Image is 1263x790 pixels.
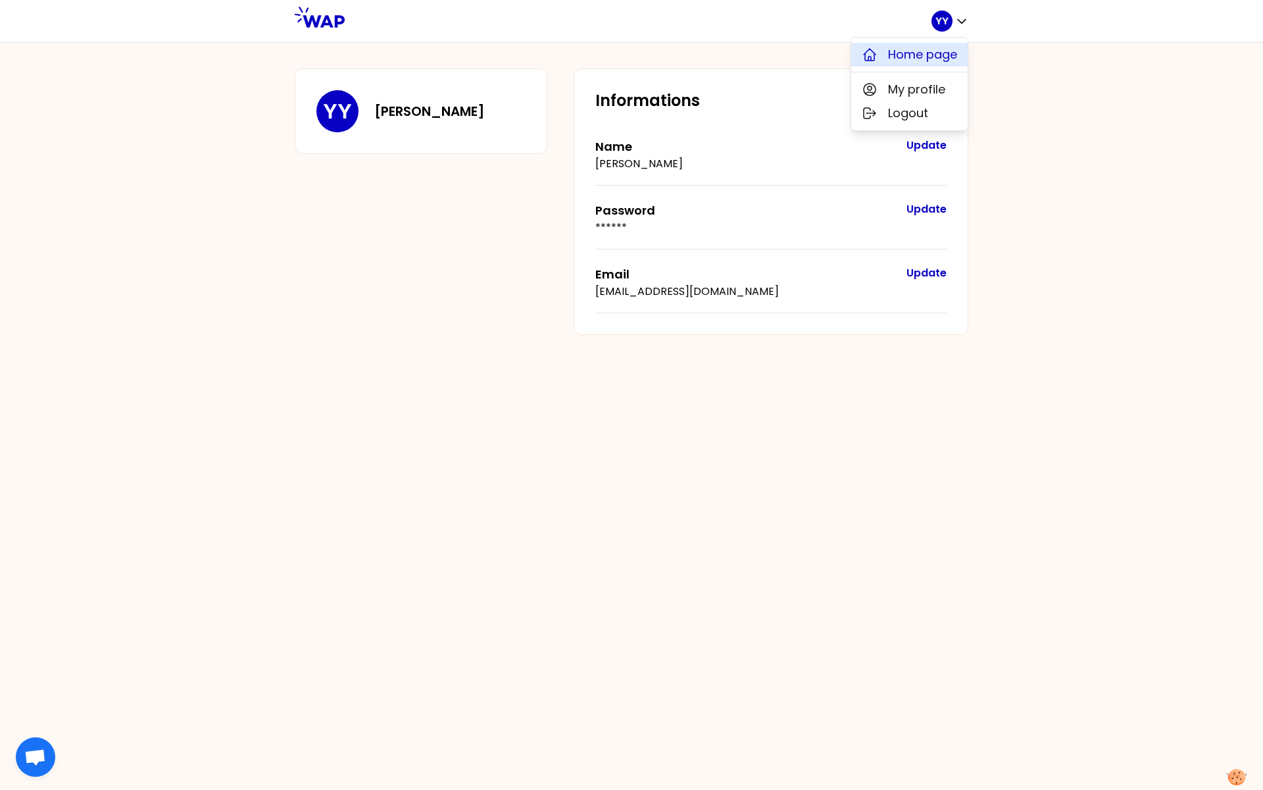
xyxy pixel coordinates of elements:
p: YY [935,14,949,28]
p: YY [323,99,352,123]
label: Name [595,138,632,155]
button: Update [906,265,947,281]
span: Logout [888,104,928,122]
label: Password [595,202,655,219]
h2: Informations [595,90,947,111]
p: [PERSON_NAME] [595,156,893,172]
label: Email [595,266,630,282]
span: My profile [888,80,945,99]
a: Open chat [16,737,55,777]
div: YY [851,37,968,131]
span: Home page [888,45,957,64]
h3: [PERSON_NAME] [374,102,485,120]
p: [EMAIL_ADDRESS][DOMAIN_NAME] [595,284,893,300]
button: Update [906,138,947,153]
button: YY [931,11,968,32]
button: Update [906,201,947,217]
